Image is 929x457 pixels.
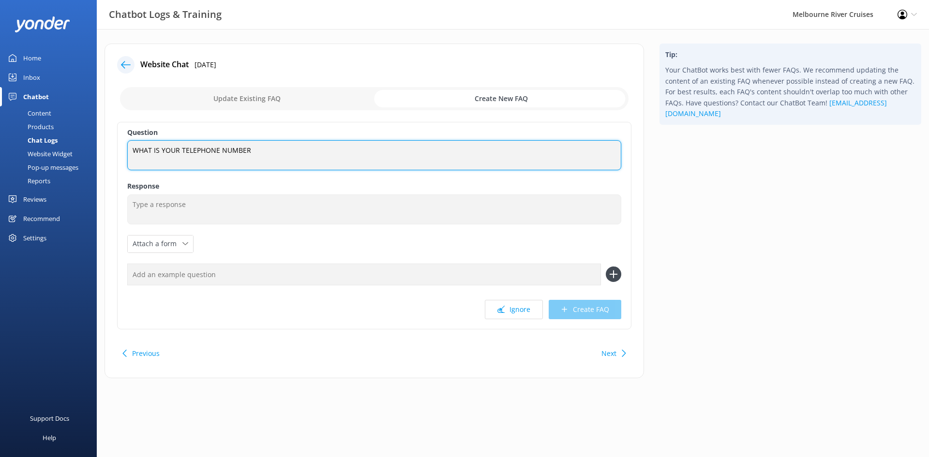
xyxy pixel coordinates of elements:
a: Reports [6,174,97,188]
button: Previous [132,344,160,363]
p: [DATE] [195,59,216,70]
img: yonder-white-logo.png [15,16,70,32]
h4: Tip: [665,49,915,60]
button: Ignore [485,300,543,319]
span: Attach a form [133,238,182,249]
div: Reviews [23,190,46,209]
a: Chat Logs [6,133,97,147]
h4: Website Chat [140,59,189,71]
input: Add an example question [127,264,601,285]
a: Content [6,106,97,120]
label: Question [127,127,621,138]
div: Support Docs [30,409,69,428]
div: Content [6,106,51,120]
h3: Chatbot Logs & Training [109,7,222,22]
p: Your ChatBot works best with fewer FAQs. We recommend updating the content of an existing FAQ whe... [665,65,915,119]
div: Pop-up messages [6,161,78,174]
a: [EMAIL_ADDRESS][DOMAIN_NAME] [665,98,887,118]
div: Recommend [23,209,60,228]
div: Website Widget [6,147,73,161]
a: Website Widget [6,147,97,161]
div: Reports [6,174,50,188]
div: Products [6,120,54,133]
a: Pop-up messages [6,161,97,174]
a: Products [6,120,97,133]
label: Response [127,181,621,192]
div: Inbox [23,68,40,87]
button: Next [601,344,616,363]
textarea: WHAT IS YOUR TELEPHONE NUMBER [127,140,621,170]
div: Home [23,48,41,68]
div: Help [43,428,56,447]
div: Settings [23,228,46,248]
div: Chat Logs [6,133,58,147]
div: Chatbot [23,87,49,106]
